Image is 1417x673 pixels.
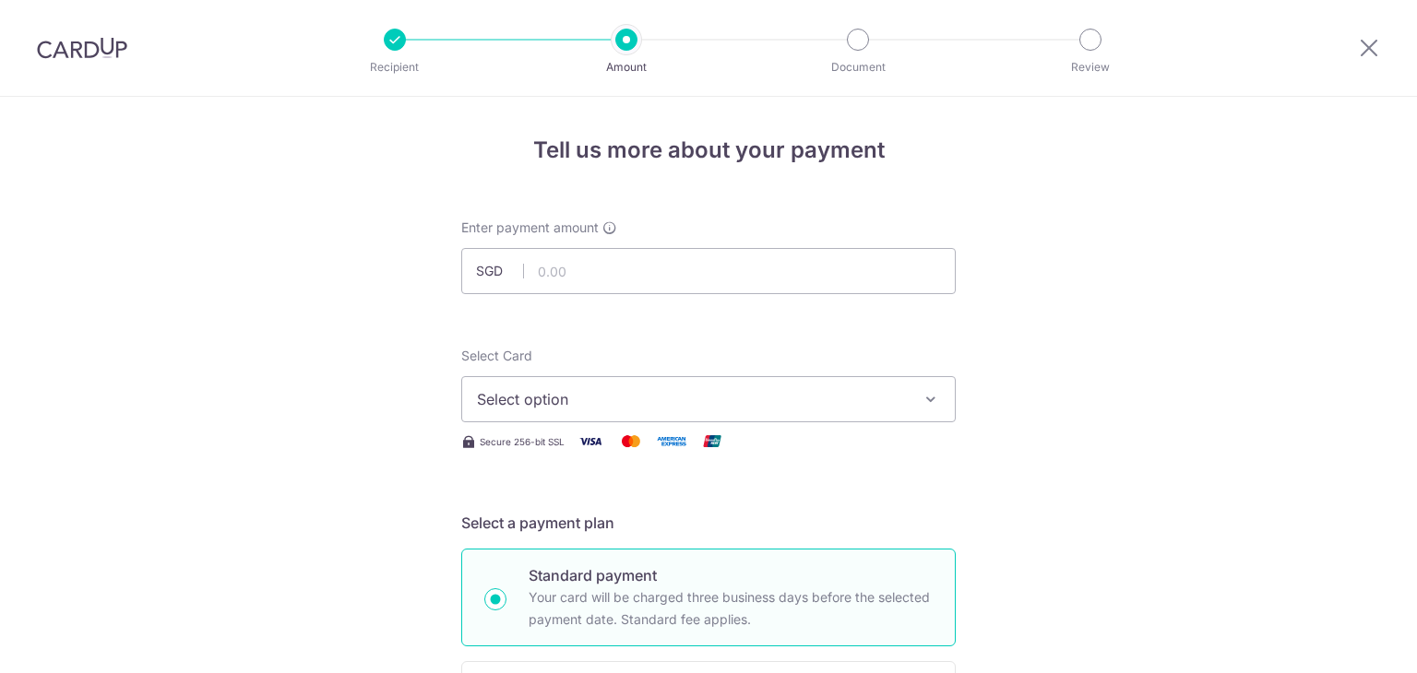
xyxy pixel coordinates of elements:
[477,388,907,410] span: Select option
[694,430,731,453] img: Union Pay
[1022,58,1159,77] p: Review
[461,512,956,534] h5: Select a payment plan
[790,58,926,77] p: Document
[613,430,649,453] img: Mastercard
[476,262,524,280] span: SGD
[558,58,695,77] p: Amount
[461,348,532,363] span: translation missing: en.payables.payment_networks.credit_card.summary.labels.select_card
[653,430,690,453] img: American Express
[529,564,933,586] p: Standard payment
[529,586,933,631] p: Your card will be charged three business days before the selected payment date. Standard fee appl...
[480,434,565,449] span: Secure 256-bit SSL
[37,37,127,59] img: CardUp
[461,218,599,237] span: Enter payment amount
[327,58,463,77] p: Recipient
[461,248,956,294] input: 0.00
[1299,618,1399,664] iframe: Opens a widget where you can find more information
[461,134,956,167] h4: Tell us more about your payment
[461,376,956,422] button: Select option
[572,430,609,453] img: Visa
